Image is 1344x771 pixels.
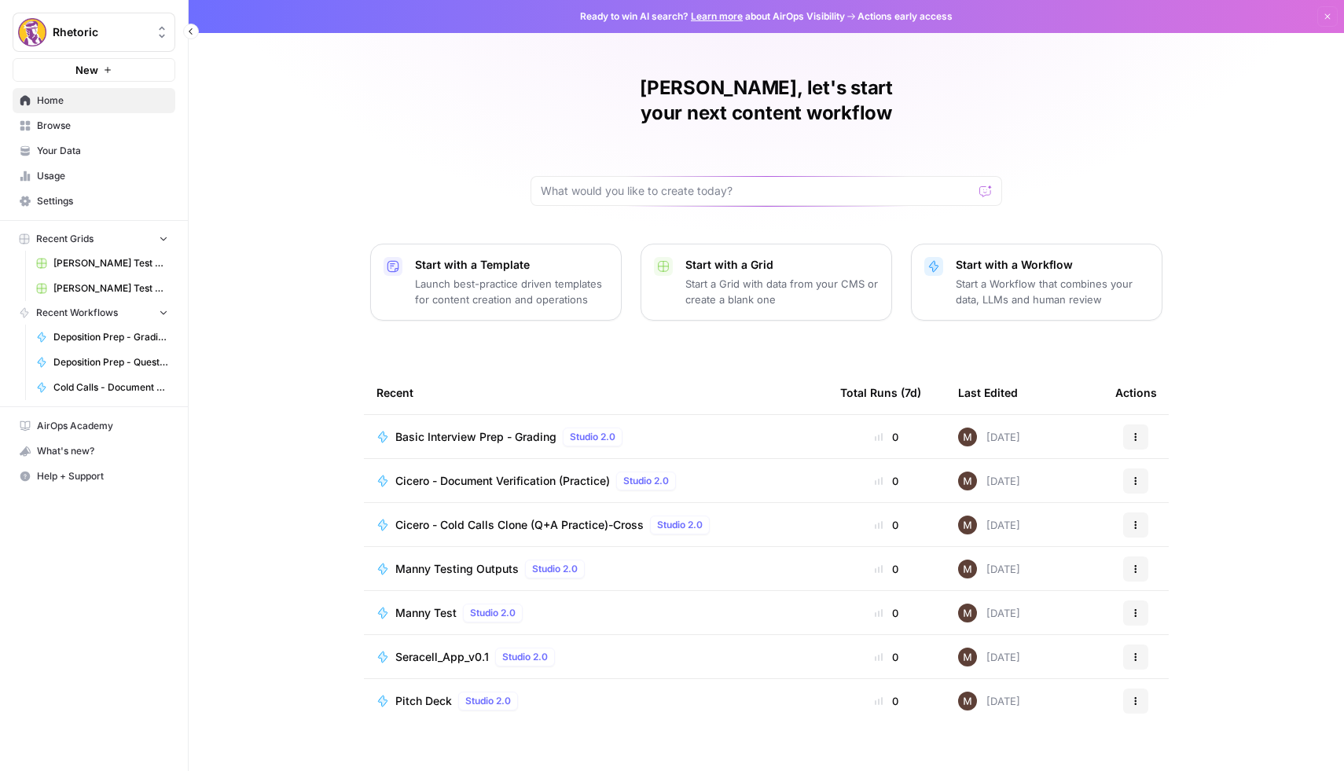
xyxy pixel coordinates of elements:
[840,473,933,489] div: 0
[13,439,174,463] div: What's new?
[470,606,516,620] span: Studio 2.0
[958,648,1020,666] div: [DATE]
[37,169,168,183] span: Usage
[956,276,1149,307] p: Start a Workflow that combines your data, LLMs and human review
[13,189,175,214] a: Settings
[840,693,933,709] div: 0
[13,138,175,163] a: Your Data
[840,649,933,665] div: 0
[685,257,879,273] p: Start with a Grid
[911,244,1162,321] button: Start with a WorkflowStart a Workflow that combines your data, LLMs and human review
[37,419,168,433] span: AirOps Academy
[958,648,977,666] img: 7m96hgkn2ytuyzsdcp6mfpkrnuzx
[53,281,168,296] span: [PERSON_NAME] Test Workflow - SERP Overview Grid
[29,375,175,400] a: Cold Calls - Document Verification
[395,693,452,709] span: Pitch Deck
[465,694,511,708] span: Studio 2.0
[376,604,815,622] a: Manny TestStudio 2.0
[36,306,118,320] span: Recent Workflows
[532,562,578,576] span: Studio 2.0
[956,257,1149,273] p: Start with a Workflow
[840,605,933,621] div: 0
[13,301,175,325] button: Recent Workflows
[13,113,175,138] a: Browse
[623,474,669,488] span: Studio 2.0
[840,429,933,445] div: 0
[53,256,168,270] span: [PERSON_NAME] Test Workflow - Copilot Example Grid
[958,428,1020,446] div: [DATE]
[395,561,519,577] span: Manny Testing Outputs
[958,472,977,490] img: 7m96hgkn2ytuyzsdcp6mfpkrnuzx
[75,62,98,78] span: New
[570,430,615,444] span: Studio 2.0
[958,692,977,710] img: 7m96hgkn2ytuyzsdcp6mfpkrnuzx
[13,58,175,82] button: New
[395,605,457,621] span: Manny Test
[370,244,622,321] button: Start with a TemplateLaunch best-practice driven templates for content creation and operations
[857,9,953,24] span: Actions early access
[376,560,815,578] a: Manny Testing OutputsStudio 2.0
[29,350,175,375] a: Deposition Prep - Question Creator
[1115,371,1157,414] div: Actions
[53,330,168,344] span: Deposition Prep - Grading
[13,413,175,439] a: AirOps Academy
[18,18,46,46] img: Rhetoric Logo
[395,473,610,489] span: Cicero - Document Verification (Practice)
[415,276,608,307] p: Launch best-practice driven templates for content creation and operations
[541,183,973,199] input: What would you like to create today?
[502,650,548,664] span: Studio 2.0
[641,244,892,321] button: Start with a GridStart a Grid with data from your CMS or create a blank one
[531,75,1002,126] h1: [PERSON_NAME], let's start your next content workflow
[958,516,977,534] img: 7m96hgkn2ytuyzsdcp6mfpkrnuzx
[37,144,168,158] span: Your Data
[958,692,1020,710] div: [DATE]
[37,119,168,133] span: Browse
[691,10,743,22] a: Learn more
[53,380,168,395] span: Cold Calls - Document Verification
[395,517,644,533] span: Cicero - Cold Calls Clone (Q+A Practice)-Cross
[580,9,845,24] span: Ready to win AI search? about AirOps Visibility
[958,371,1018,414] div: Last Edited
[13,163,175,189] a: Usage
[13,464,175,489] button: Help + Support
[13,439,175,464] button: What's new?
[29,276,175,301] a: [PERSON_NAME] Test Workflow - SERP Overview Grid
[958,560,1020,578] div: [DATE]
[29,325,175,350] a: Deposition Prep - Grading
[958,560,977,578] img: 7m96hgkn2ytuyzsdcp6mfpkrnuzx
[840,517,933,533] div: 0
[840,371,921,414] div: Total Runs (7d)
[36,232,94,246] span: Recent Grids
[37,94,168,108] span: Home
[395,429,556,445] span: Basic Interview Prep - Grading
[376,428,815,446] a: Basic Interview Prep - GradingStudio 2.0
[13,88,175,113] a: Home
[958,604,977,622] img: 7m96hgkn2ytuyzsdcp6mfpkrnuzx
[376,371,815,414] div: Recent
[53,24,148,40] span: Rhetoric
[37,194,168,208] span: Settings
[13,13,175,52] button: Workspace: Rhetoric
[13,227,175,251] button: Recent Grids
[376,692,815,710] a: Pitch DeckStudio 2.0
[37,469,168,483] span: Help + Support
[657,518,703,532] span: Studio 2.0
[840,561,933,577] div: 0
[958,472,1020,490] div: [DATE]
[415,257,608,273] p: Start with a Template
[958,604,1020,622] div: [DATE]
[958,516,1020,534] div: [DATE]
[376,648,815,666] a: Seracell_App_v0.1Studio 2.0
[376,472,815,490] a: Cicero - Document Verification (Practice)Studio 2.0
[685,276,879,307] p: Start a Grid with data from your CMS or create a blank one
[376,516,815,534] a: Cicero - Cold Calls Clone (Q+A Practice)-CrossStudio 2.0
[958,428,977,446] img: 7m96hgkn2ytuyzsdcp6mfpkrnuzx
[53,355,168,369] span: Deposition Prep - Question Creator
[29,251,175,276] a: [PERSON_NAME] Test Workflow - Copilot Example Grid
[395,649,489,665] span: Seracell_App_v0.1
